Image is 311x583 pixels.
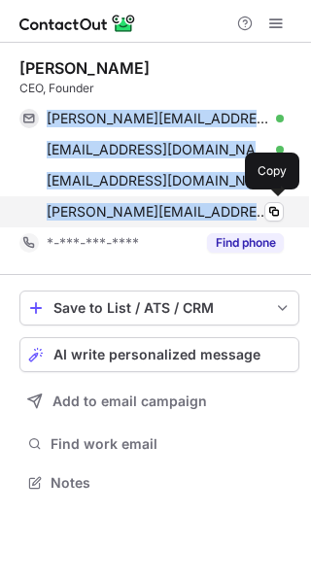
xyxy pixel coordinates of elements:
span: [EMAIL_ADDRESS][DOMAIN_NAME] [47,141,269,158]
button: AI write personalized message [19,337,299,372]
button: Find work email [19,430,299,458]
span: [PERSON_NAME][EMAIL_ADDRESS][DOMAIN_NAME] [47,110,269,127]
button: Reveal Button [207,233,284,253]
span: AI write personalized message [53,347,260,362]
img: ContactOut v5.3.10 [19,12,136,35]
span: [PERSON_NAME][EMAIL_ADDRESS][DOMAIN_NAME] [47,203,269,221]
span: Add to email campaign [52,394,207,409]
span: Notes [51,474,292,492]
button: Add to email campaign [19,384,299,419]
button: save-profile-one-click [19,291,299,326]
span: [EMAIL_ADDRESS][DOMAIN_NAME] [47,172,269,189]
div: CEO, Founder [19,80,299,97]
div: Save to List / ATS / CRM [53,300,265,316]
button: Notes [19,469,299,497]
div: [PERSON_NAME] [19,58,150,78]
span: Find work email [51,435,292,453]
